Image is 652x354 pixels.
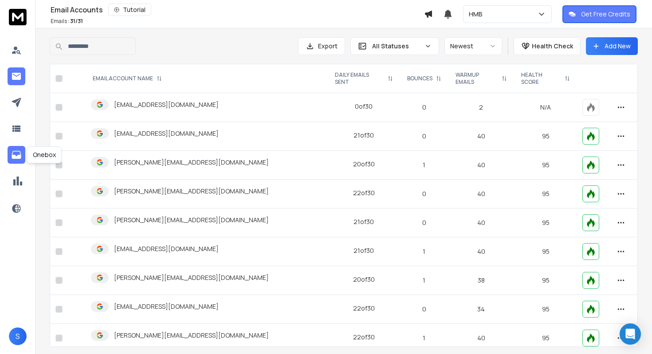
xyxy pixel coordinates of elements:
[405,103,443,112] p: 0
[514,180,577,208] td: 95
[514,324,577,353] td: 95
[581,10,630,19] p: Get Free Credits
[108,4,151,16] button: Tutorial
[407,75,432,82] p: BOUNCES
[405,132,443,141] p: 0
[93,75,162,82] div: EMAIL ACCOUNT NAME
[372,42,421,51] p: All Statuses
[514,208,577,237] td: 95
[562,5,636,23] button: Get Free Credits
[521,71,561,86] p: HEALTH SCORE
[9,327,27,345] button: S
[514,37,581,55] button: Health Check
[353,217,374,226] div: 21 of 30
[405,161,443,169] p: 1
[298,37,345,55] button: Export
[448,237,515,266] td: 40
[448,295,515,324] td: 34
[405,218,443,227] p: 0
[27,146,62,163] div: Onebox
[405,334,443,342] p: 1
[353,333,375,342] div: 22 of 30
[405,189,443,198] p: 0
[469,10,486,19] p: HMB
[514,237,577,266] td: 95
[448,324,515,353] td: 40
[353,189,375,197] div: 22 of 30
[514,295,577,324] td: 95
[519,103,572,112] p: N/A
[405,247,443,256] p: 1
[114,331,269,340] p: [PERSON_NAME][EMAIL_ADDRESS][DOMAIN_NAME]
[405,276,443,285] p: 1
[353,304,375,313] div: 22 of 30
[51,18,83,25] p: Emails :
[448,266,515,295] td: 38
[448,93,515,122] td: 2
[114,273,269,282] p: [PERSON_NAME][EMAIL_ADDRESS][DOMAIN_NAME]
[114,129,219,138] p: [EMAIL_ADDRESS][DOMAIN_NAME]
[114,216,269,224] p: [PERSON_NAME][EMAIL_ADDRESS][DOMAIN_NAME]
[514,151,577,180] td: 95
[353,275,375,284] div: 20 of 30
[586,37,638,55] button: Add New
[444,37,502,55] button: Newest
[620,323,641,345] div: Open Intercom Messenger
[51,4,424,16] div: Email Accounts
[532,42,573,51] p: Health Check
[114,302,219,311] p: [EMAIL_ADDRESS][DOMAIN_NAME]
[353,246,374,255] div: 21 of 30
[114,244,219,253] p: [EMAIL_ADDRESS][DOMAIN_NAME]
[353,160,375,169] div: 20 of 30
[448,208,515,237] td: 40
[70,17,83,25] span: 31 / 31
[114,187,269,196] p: [PERSON_NAME][EMAIL_ADDRESS][DOMAIN_NAME]
[448,151,515,180] td: 40
[456,71,499,86] p: WARMUP EMAILS
[335,71,384,86] p: DAILY EMAILS SENT
[405,305,443,314] p: 0
[448,180,515,208] td: 40
[514,122,577,151] td: 95
[114,100,219,109] p: [EMAIL_ADDRESS][DOMAIN_NAME]
[114,158,269,167] p: [PERSON_NAME][EMAIL_ADDRESS][DOMAIN_NAME]
[448,122,515,151] td: 40
[514,266,577,295] td: 95
[355,102,373,111] div: 0 of 30
[353,131,374,140] div: 21 of 30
